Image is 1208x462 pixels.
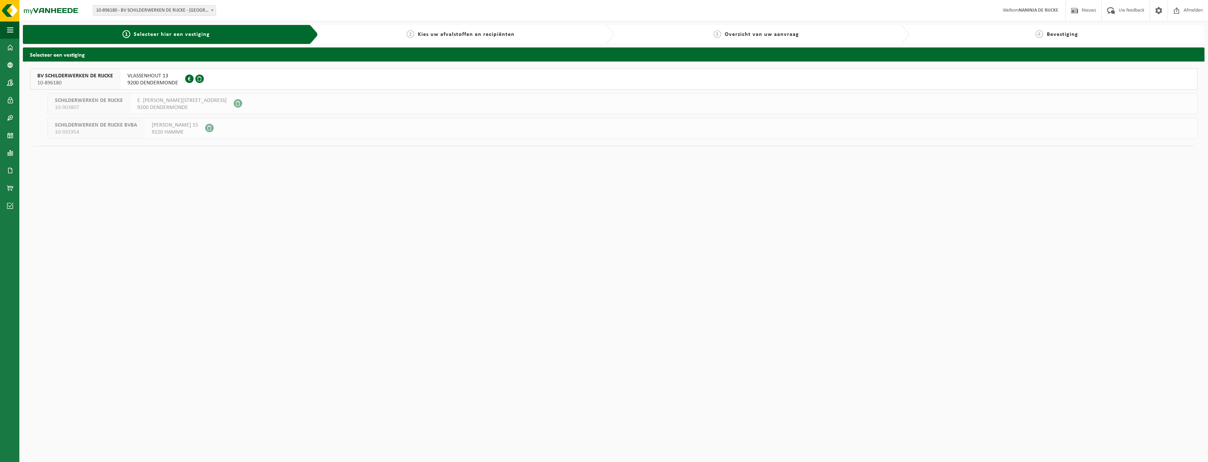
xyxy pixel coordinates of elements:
[93,5,216,16] span: 10-896180 - BV SCHILDERWERKEN DE RIJCKE - DENDERMONDE
[725,32,799,37] span: Overzicht van uw aanvraag
[418,32,515,37] span: Kies uw afvalstoffen en recipiënten
[152,129,198,136] span: 9220 HAMME
[137,97,227,104] span: E. [PERSON_NAME][STREET_ADDRESS]
[1047,32,1078,37] span: Bevestiging
[1036,30,1043,38] span: 4
[30,69,1197,90] button: BV SCHILDERWERKEN DE RIJCKE 10-896180 VLASSENHOUT 139200 DENDERMONDE
[137,104,227,111] span: 9200 DENDERMONDE
[134,32,210,37] span: Selecteer hier een vestiging
[37,79,113,86] span: 10-896180
[127,79,178,86] span: 9200 DENDERMONDE
[37,72,113,79] span: BV SCHILDERWERKEN DE RIJCKE
[55,97,123,104] span: SCHILDERWERKEN DE RIJCKE
[152,122,198,129] span: [PERSON_NAME] 15
[55,122,137,129] span: SCHILDERWERKEN DE RIJCKE BVBA
[122,30,130,38] span: 1
[407,30,414,38] span: 2
[127,72,178,79] span: VLASSENHOUT 13
[1019,8,1058,13] strong: NANINJA DE RIJCKE
[55,104,123,111] span: 10-903807
[713,30,721,38] span: 3
[55,129,137,136] span: 10-931954
[93,6,216,15] span: 10-896180 - BV SCHILDERWERKEN DE RIJCKE - DENDERMONDE
[23,47,1204,61] h2: Selecteer een vestiging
